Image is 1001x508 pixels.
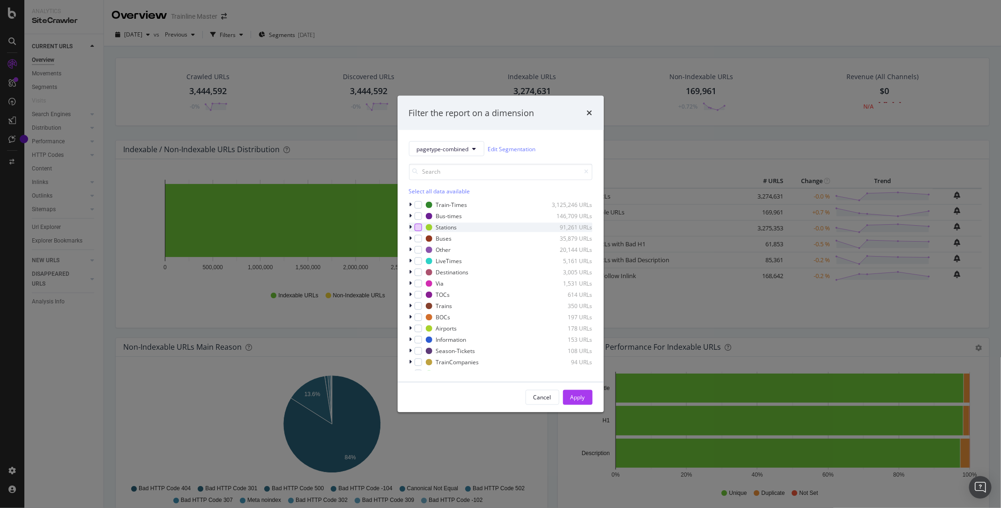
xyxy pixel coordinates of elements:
[409,107,534,119] div: Filter the report on a dimension
[436,313,451,321] div: BOCs
[547,223,593,231] div: 91,261 URLs
[534,393,551,401] div: Cancel
[547,257,593,265] div: 5,161 URLs
[436,336,467,344] div: Information
[436,358,479,366] div: TrainCompanies
[547,302,593,310] div: 350 URLs
[547,212,593,220] div: 146,709 URLs
[547,369,593,377] div: 61 URLs
[436,302,452,310] div: Trains
[547,268,593,276] div: 3,005 URLs
[436,280,444,287] div: Via
[436,212,462,220] div: Bus-times
[547,235,593,243] div: 35,879 URLs
[571,393,585,401] div: Apply
[436,201,467,209] div: Train-Times
[547,347,593,355] div: 108 URLs
[969,476,992,499] div: Open Intercom Messenger
[409,141,484,156] button: pagetype-combined
[563,390,593,405] button: Apply
[547,280,593,287] div: 1,531 URLs
[417,145,469,153] span: pagetype-combined
[436,257,462,265] div: LiveTimes
[409,164,593,180] input: Search
[488,144,536,154] a: Edit Segmentation
[547,313,593,321] div: 197 URLs
[547,291,593,299] div: 614 URLs
[436,369,480,377] div: Airport-transfers
[547,246,593,254] div: 20,144 URLs
[547,358,593,366] div: 94 URLs
[436,324,457,332] div: Airports
[409,188,593,196] div: Select all data available
[547,336,593,344] div: 153 URLs
[547,324,593,332] div: 178 URLs
[587,107,593,119] div: times
[436,246,451,254] div: Other
[398,96,604,412] div: modal
[547,201,593,209] div: 3,125,246 URLs
[436,268,469,276] div: Destinations
[526,390,559,405] button: Cancel
[436,223,457,231] div: Stations
[436,347,475,355] div: Season-Tickets
[436,291,450,299] div: TOCs
[436,235,452,243] div: Buses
